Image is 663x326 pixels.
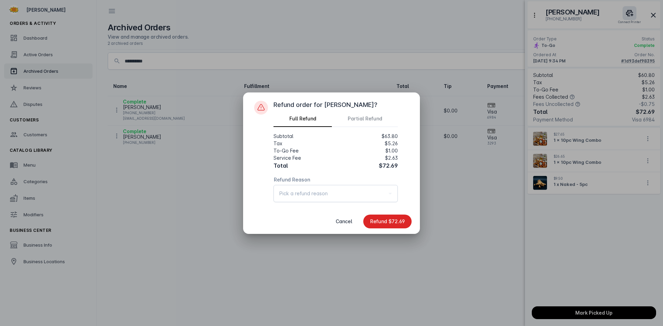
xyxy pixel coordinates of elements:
[382,132,398,140] span: $63.80
[273,161,288,170] span: Total
[279,189,328,198] span: Pick a refund reason
[336,219,352,224] span: Cancel
[348,116,382,121] span: Partial Refund
[379,161,398,170] span: $72.69
[385,154,398,161] span: $2.63
[273,147,299,154] span: To-Go Fee
[273,140,282,147] span: Tax
[273,132,293,140] span: Subtotal
[289,116,316,121] span: Full Refund
[385,147,398,154] span: $1.00
[273,154,301,161] span: Service Fee
[363,215,412,228] button: Refund$72.69
[385,140,398,147] span: $5.26
[370,219,387,224] div: Refund
[329,215,359,228] button: Cancel
[273,101,377,109] div: Refund order for [PERSON_NAME]?
[274,177,310,182] mat-label: Refund Reason
[388,219,405,224] div: $72.69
